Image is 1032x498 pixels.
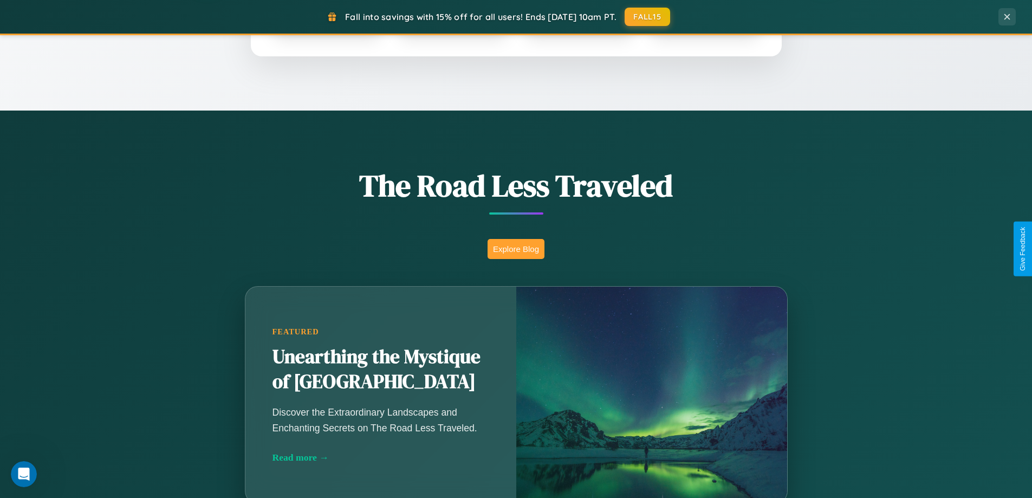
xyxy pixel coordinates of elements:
button: Explore Blog [488,239,544,259]
p: Discover the Extraordinary Landscapes and Enchanting Secrets on The Road Less Traveled. [272,405,489,435]
h2: Unearthing the Mystique of [GEOGRAPHIC_DATA] [272,345,489,394]
h1: The Road Less Traveled [191,165,841,206]
div: Give Feedback [1019,227,1027,271]
div: Featured [272,327,489,337]
div: Read more → [272,452,489,463]
span: Fall into savings with 15% off for all users! Ends [DATE] 10am PT. [345,11,616,22]
iframe: Intercom live chat [11,461,37,487]
button: FALL15 [625,8,670,26]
